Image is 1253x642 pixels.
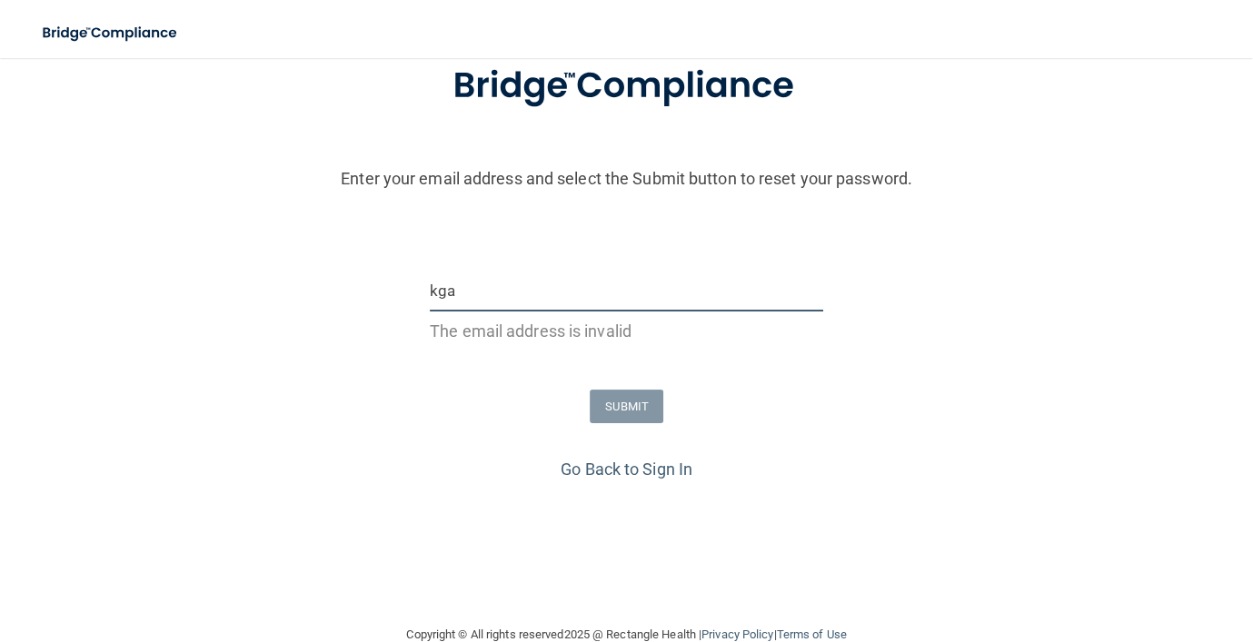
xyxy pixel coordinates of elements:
[415,39,839,133] img: bridge_compliance_login_screen.278c3ca4.svg
[561,459,692,479] a: Go Back to Sign In
[430,271,823,311] input: Email
[27,15,194,52] img: bridge_compliance_login_screen.278c3ca4.svg
[776,627,846,641] a: Terms of Use
[430,316,823,346] p: The email address is invalid
[590,390,663,423] button: SUBMIT
[701,627,773,641] a: Privacy Policy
